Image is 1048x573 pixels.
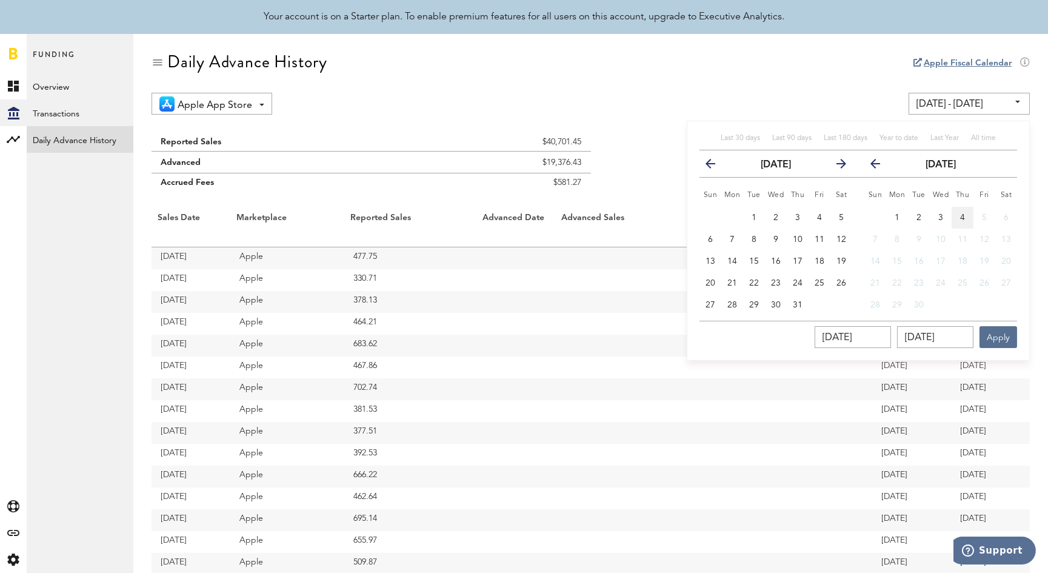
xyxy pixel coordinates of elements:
td: $581.27 [406,173,590,198]
td: [DATE] [951,488,1030,509]
span: 17 [793,257,803,266]
td: [DATE] [872,509,951,531]
button: 13 [699,250,721,272]
button: 17 [930,250,952,272]
button: 13 [995,229,1017,250]
span: Last 90 days [772,135,812,142]
small: Wednesday [768,192,784,199]
td: [DATE] [951,357,1030,378]
input: __/__/____ [897,326,973,348]
button: 28 [864,294,886,316]
button: 15 [743,250,765,272]
button: 29 [886,294,908,316]
span: Apple App Store [178,95,252,116]
span: 8 [895,235,899,244]
button: 3 [787,207,809,229]
span: 6 [1004,213,1009,222]
td: Reported Sales [152,127,406,152]
span: 1 [752,213,756,222]
span: 11 [815,235,824,244]
span: 30 [771,301,781,309]
span: 25 [958,279,967,287]
span: 8 [752,235,756,244]
span: 15 [749,257,759,266]
div: Your account is on a Starter plan. To enable premium features for all users on this account, upgr... [264,10,784,24]
td: [DATE] [152,313,230,335]
button: 14 [721,250,743,272]
td: [DATE] [152,400,230,422]
td: [DATE] [152,488,230,509]
button: 31 [787,294,809,316]
td: [DATE] [872,488,951,509]
span: 23 [914,279,924,287]
button: 6 [995,207,1017,229]
button: 5 [830,207,852,229]
small: Wednesday [933,192,949,199]
small: Friday [815,192,824,199]
td: [DATE] [152,357,230,378]
button: 18 [809,250,830,272]
td: 392.53 [344,444,477,466]
td: Apple [230,400,344,422]
button: 1 [743,207,765,229]
td: Apple [230,247,344,269]
span: 10 [793,235,803,244]
span: 14 [727,257,737,266]
td: 467.86 [344,357,477,378]
td: 702.74 [344,378,477,400]
td: [DATE] [152,378,230,400]
span: 13 [1001,235,1011,244]
button: 10 [930,229,952,250]
button: 20 [699,272,721,294]
span: 22 [892,279,902,287]
th: Reported Sales [344,210,477,247]
span: 12 [836,235,846,244]
button: 3 [930,207,952,229]
small: Saturday [836,192,847,199]
span: 19 [836,257,846,266]
span: 14 [870,257,880,266]
div: Daily Advance History [167,52,327,72]
span: 16 [914,257,924,266]
span: 21 [727,279,737,287]
td: 655.97 [344,531,477,553]
span: 4 [960,213,965,222]
button: 2 [908,207,930,229]
button: 19 [973,250,995,272]
button: 11 [809,229,830,250]
span: 16 [771,257,781,266]
small: Monday [889,192,906,199]
span: 24 [793,279,803,287]
td: [DATE] [152,466,230,488]
span: 19 [980,257,989,266]
td: Apple [230,444,344,466]
span: 22 [749,279,759,287]
th: Advanced Sales [555,210,692,247]
td: 378.13 [344,291,477,313]
span: 5 [839,213,844,222]
td: $40,701.45 [406,127,590,152]
span: 2 [773,213,778,222]
button: 30 [765,294,787,316]
button: 27 [995,272,1017,294]
td: Apple [230,488,344,509]
span: 26 [980,279,989,287]
td: [DATE] [872,466,951,488]
td: 381.53 [344,400,477,422]
small: Sunday [704,192,718,199]
td: [DATE] [872,400,951,422]
span: Last 30 days [721,135,760,142]
td: Apple [230,269,344,291]
span: 18 [815,257,824,266]
span: 20 [706,279,715,287]
a: Overview [27,73,133,99]
td: [DATE] [872,422,951,444]
span: 13 [706,257,715,266]
button: 26 [973,272,995,294]
button: 26 [830,272,852,294]
button: 12 [973,229,995,250]
span: Last Year [930,135,959,142]
button: 25 [809,272,830,294]
input: __/__/____ [815,326,891,348]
